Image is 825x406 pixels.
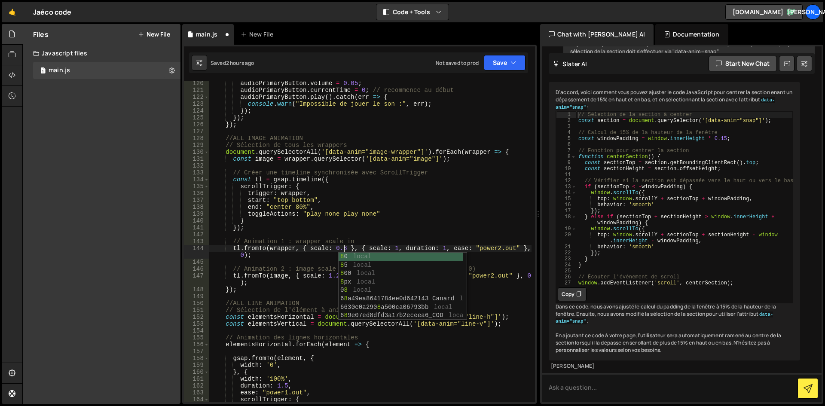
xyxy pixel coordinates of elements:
div: 124 [184,107,209,114]
div: 24 [556,262,576,268]
div: 5 [556,136,576,142]
h2: Files [33,30,49,39]
div: 125 [184,114,209,121]
div: 127 [184,128,209,135]
button: New File [138,31,170,38]
div: 128 [184,135,209,142]
div: 11 [556,172,576,178]
div: New File [241,30,277,39]
div: 153 [184,321,209,327]
div: 15 [556,196,576,202]
div: 25 [556,268,576,274]
div: 10 [556,166,576,172]
div: Chat with [PERSON_NAME] AI [540,24,654,45]
div: 157 [184,348,209,355]
a: 🤙 [2,2,23,22]
div: 158 [184,355,209,362]
div: 144 [184,245,209,259]
div: 20 [556,232,576,244]
div: 12 [556,178,576,184]
div: 3 [556,124,576,130]
span: 1 [40,68,46,75]
div: 152 [184,314,209,321]
div: 150 [184,300,209,307]
div: 145 [184,259,209,266]
div: 22 [556,250,576,256]
div: 141 [184,224,209,231]
div: 2 [556,118,576,124]
div: 139 [184,211,209,217]
div: 136 [184,190,209,197]
h2: Slater AI [553,60,587,68]
div: 149 [184,293,209,300]
div: 164 [184,396,209,403]
div: 155 [184,334,209,341]
div: Jaéco code [33,7,72,17]
div: 135 [184,183,209,190]
div: 120 [184,80,209,87]
div: 27 [556,280,576,286]
div: main.js [49,67,70,74]
div: 147 [184,272,209,286]
div: 160 [184,369,209,375]
div: [PERSON_NAME] [551,363,798,370]
div: 134 [184,176,209,183]
div: 154 [184,327,209,334]
div: 18 [556,214,576,226]
button: Save [484,55,526,70]
code: data-anim="snap" [556,97,775,110]
div: 131 [184,156,209,162]
div: main.js [196,30,217,39]
div: 7 [556,148,576,154]
div: 143 [184,238,209,245]
div: 16 [556,202,576,208]
div: 161 [184,375,209,382]
div: 121 [184,87,209,94]
div: 9 [556,160,576,166]
div: 156 [184,341,209,348]
div: 2 hours ago [226,59,254,67]
div: 162 [184,382,209,389]
div: 133 [184,169,209,176]
div: ok je ne veux pas la moitié mais plutot 15% en haut et 15% en bas pour le dépassement, de plus la... [563,34,815,62]
div: 123 [184,101,209,107]
div: 122 [184,94,209,101]
div: 8 [556,154,576,160]
div: 1 [556,112,576,118]
div: 21 [556,244,576,250]
div: 17 [556,208,576,214]
div: 140 [184,217,209,224]
div: 6 [556,142,576,148]
div: Documentation [655,24,728,45]
button: Code + Tools [376,4,449,20]
div: Not saved to prod [436,59,479,67]
button: Start new chat [709,56,777,71]
a: [PERSON_NAME] [805,4,821,20]
div: 126 [184,121,209,128]
div: 163 [184,389,209,396]
div: D'accord, voici comment vous pouvez ajuster le code JavaScript pour centrer la section enant un d... [549,82,800,360]
div: 142 [184,231,209,238]
div: 14 [556,190,576,196]
div: Javascript files [23,45,180,62]
div: 23 [556,256,576,262]
div: 26 [556,274,576,280]
div: 148 [184,286,209,293]
div: 130 [184,149,209,156]
div: 138 [184,204,209,211]
div: 132 [184,162,209,169]
div: 13 [556,184,576,190]
a: [DOMAIN_NAME] [725,4,803,20]
div: 137 [184,197,209,204]
div: 19 [556,226,576,232]
div: 159 [184,362,209,369]
div: 151 [184,307,209,314]
div: Saved [211,59,254,67]
button: Copy [558,287,587,301]
div: 16764/45809.js [33,62,180,79]
div: 146 [184,266,209,272]
div: 129 [184,142,209,149]
div: 4 [556,130,576,136]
